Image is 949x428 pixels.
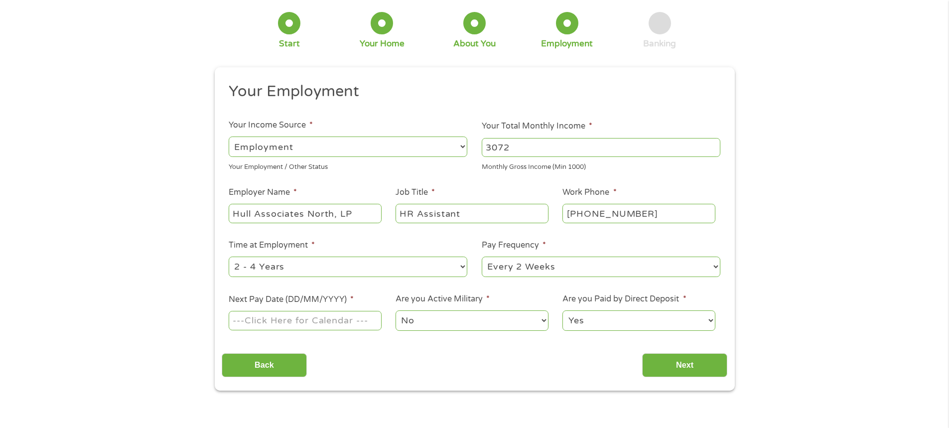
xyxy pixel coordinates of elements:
div: Monthly Gross Income (Min 1000) [482,159,720,172]
input: (231) 754-4010 [562,204,715,223]
label: Time at Employment [229,240,315,251]
div: Employment [541,38,593,49]
label: Next Pay Date (DD/MM/YYYY) [229,294,354,305]
h2: Your Employment [229,82,713,102]
input: Back [222,353,307,378]
input: 1800 [482,138,720,157]
label: Are you Paid by Direct Deposit [562,294,686,304]
input: ---Click Here for Calendar --- [229,311,381,330]
div: Banking [643,38,676,49]
div: Start [279,38,300,49]
div: About You [453,38,496,49]
label: Your Total Monthly Income [482,121,592,132]
label: Your Income Source [229,120,313,131]
div: Your Home [360,38,405,49]
input: Cashier [396,204,548,223]
label: Job Title [396,187,435,198]
label: Employer Name [229,187,297,198]
label: Are you Active Military [396,294,490,304]
input: Next [642,353,727,378]
input: Walmart [229,204,381,223]
div: Your Employment / Other Status [229,159,467,172]
label: Pay Frequency [482,240,546,251]
label: Work Phone [562,187,616,198]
